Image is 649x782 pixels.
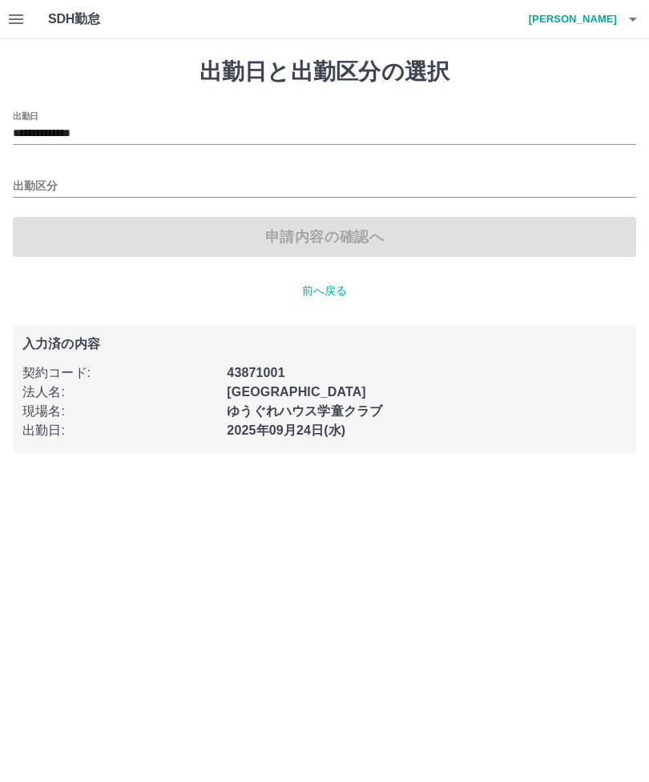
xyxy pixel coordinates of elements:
b: 2025年09月24日(水) [227,423,345,437]
p: 出勤日 : [22,421,217,440]
b: ゆうぐれハウス学童クラブ [227,404,382,418]
label: 出勤日 [13,110,38,122]
p: 法人名 : [22,383,217,402]
b: [GEOGRAPHIC_DATA] [227,385,366,399]
b: 43871001 [227,366,284,379]
h1: 出勤日と出勤区分の選択 [13,58,636,86]
p: 契約コード : [22,363,217,383]
p: 現場名 : [22,402,217,421]
p: 入力済の内容 [22,338,627,351]
p: 前へ戻る [13,283,636,299]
